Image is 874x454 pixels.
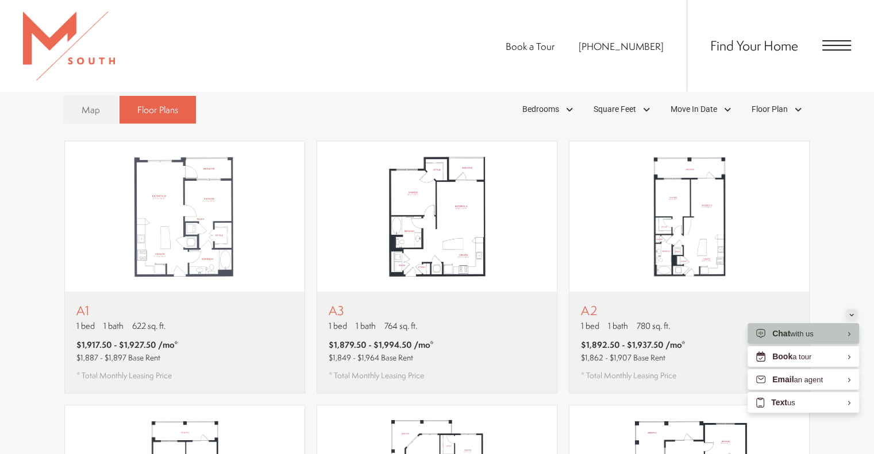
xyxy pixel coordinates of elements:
img: A2 - 1 bedroom floor plan layout with 1 bathroom and 780 square feet [569,141,809,292]
a: View floor plan A3 [317,141,557,393]
img: A1 - 1 bedroom floor plan layout with 1 bathroom and 622 square feet [65,141,305,292]
p: A3 [329,303,434,317]
span: 1 bed [581,320,599,332]
span: * Total Monthly Leasing Price [581,370,676,381]
a: View floor plan A1 [64,141,305,393]
span: Map [82,103,100,117]
span: $1,892.50 - $1,937.50 /mo* [581,339,686,351]
a: Book a Tour [506,40,555,53]
span: Bedrooms [522,103,559,115]
img: MSouth [23,11,115,80]
button: Open Menu [822,40,851,51]
span: 1 bath [608,320,628,332]
p: A1 [76,303,178,317]
span: $1,862 - $1,907 Base Rent [581,352,665,363]
span: 780 sq. ft. [637,320,670,332]
span: 764 sq. ft. [384,320,417,332]
a: View floor plan A2 [569,141,810,393]
span: $1,917.50 - $1,927.50 /mo* [76,339,178,351]
span: Move In Date [671,103,717,115]
span: $1,887 - $1,897 Base Rent [76,352,160,363]
span: 1 bath [103,320,124,332]
span: 622 sq. ft. [132,320,165,332]
span: 1 bath [356,320,376,332]
a: Find Your Home [710,36,798,55]
span: Square Feet [594,103,636,115]
span: 1 bed [76,320,95,332]
a: Call Us at 813-570-8014 [579,40,664,53]
span: Floor Plans [137,103,178,117]
span: * Total Monthly Leasing Price [76,370,172,381]
p: A2 [581,303,686,317]
span: * Total Monthly Leasing Price [329,370,424,381]
span: $1,849 - $1,964 Base Rent [329,352,413,363]
span: [PHONE_NUMBER] [579,40,664,53]
span: $1,879.50 - $1,994.50 /mo* [329,339,434,351]
span: Floor Plan [752,103,788,115]
span: 1 bed [329,320,347,332]
img: A3 - 1 bedroom floor plan layout with 1 bathroom and 764 square feet [317,141,557,292]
